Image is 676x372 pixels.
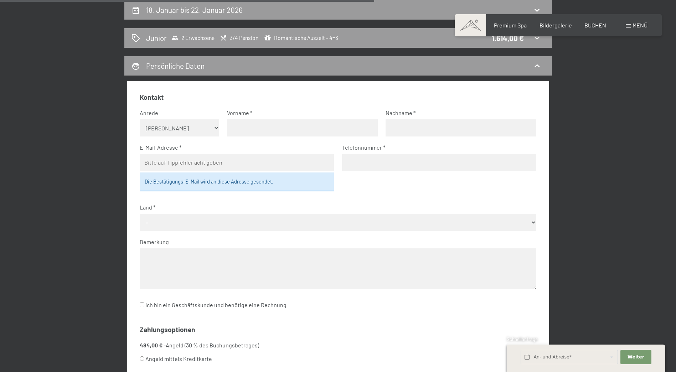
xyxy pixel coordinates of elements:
h2: 18. Januar bis 22. Januar 2026 [146,5,243,14]
strong: 484,00 € [140,342,162,348]
label: Anrede [140,109,213,117]
li: - Angeld (30 % des Buchungsbetrages) [140,341,536,366]
label: Ich bin ein Geschäftskunde und benötige eine Rechnung [140,298,287,312]
legend: Zahlungsoptionen [140,325,195,335]
span: Menü [633,22,647,29]
input: Angeld mittels Kreditkarte [140,356,144,361]
span: 3/4 Pension [220,34,258,41]
label: E-Mail-Adresse [140,144,328,151]
div: 1.614,00 € [492,33,524,43]
label: Land [140,203,531,211]
span: Schnellanfrage [507,336,538,342]
h2: Persönliche Daten [146,61,205,70]
input: Bitte auf Tippfehler acht geben [140,154,334,171]
button: Weiter [620,350,651,365]
label: Telefonnummer [342,144,531,151]
span: Romantische Auszeit - 4=3 [264,34,338,41]
a: Bildergalerie [540,22,572,29]
label: Nachname [386,109,531,117]
span: 2 Erwachsene [171,34,215,41]
legend: Kontakt [140,93,164,102]
a: Premium Spa [494,22,527,29]
h2: Junior [146,33,167,43]
input: Ich bin ein Geschäftskunde und benötige eine Rechnung [140,303,144,307]
span: Weiter [628,354,644,360]
label: Angeld mittels Kreditkarte [140,352,519,366]
label: Bemerkung [140,238,531,246]
label: Vorname [227,109,372,117]
a: BUCHEN [584,22,606,29]
div: Die Bestätigungs-E-Mail wird an diese Adresse gesendet. [140,172,334,191]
